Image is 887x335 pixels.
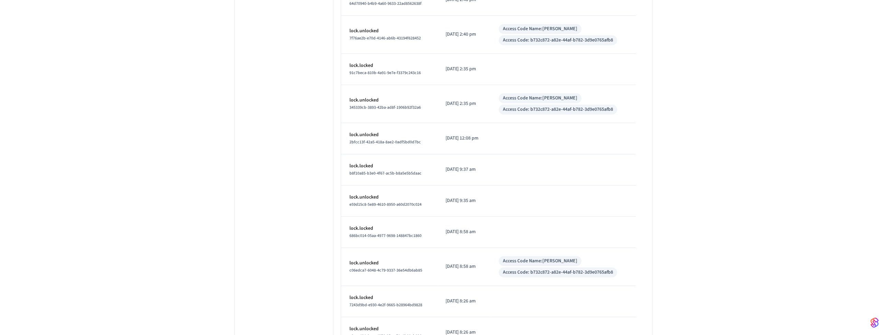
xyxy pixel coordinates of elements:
[446,298,483,305] p: [DATE] 8:26 am
[349,35,421,41] span: 7f76ae2b-e70d-4146-ab6b-43194f628452
[349,260,429,267] p: lock.unlocked
[349,267,422,273] span: c06edca7-6048-4c79-9337-36e54db6ab85
[349,302,422,308] span: 7243d9bd-e930-4e2f-9665-b28964bd9828
[349,62,429,69] p: lock.locked
[503,106,613,113] div: Access Code: b732c872-a82e-44af-b782-3d9e0765afb8
[349,294,429,301] p: lock.locked
[349,202,422,207] span: e59d15c8-5e89-4610-8950-a60d2070c024
[446,100,483,107] p: [DATE] 2:35 pm
[446,166,483,173] p: [DATE] 9:37 am
[446,31,483,38] p: [DATE] 2:40 pm
[349,163,429,170] p: lock.locked
[349,105,421,110] span: 345339cb-3893-42ba-ad8f-1906b92f32a6
[503,25,577,33] div: Access Code Name: [PERSON_NAME]
[503,258,577,265] div: Access Code Name: [PERSON_NAME]
[349,27,429,35] p: lock.unlocked
[349,170,422,176] span: b8f10a85-b3e0-4f67-ac5b-b8a5e5b5daac
[503,269,613,276] div: Access Code: b732c872-a82e-44af-b782-3d9e0765afb8
[349,225,429,232] p: lock.locked
[446,228,483,236] p: [DATE] 8:58 am
[503,37,613,44] div: Access Code: b732c872-a82e-44af-b782-3d9e0765afb8
[349,194,429,201] p: lock.unlocked
[446,135,483,142] p: [DATE] 12:08 pm
[349,139,421,145] span: 2bfcc13f-42a5-418a-8ae2-0adf5bd0d7bc
[349,131,429,139] p: lock.unlocked
[349,97,429,104] p: lock.unlocked
[871,317,879,328] img: SeamLogoGradient.69752ec5.svg
[446,197,483,204] p: [DATE] 9:35 am
[349,1,422,7] span: 64d70940-b4b9-4a60-9633-22ad8562638f
[349,233,422,239] span: 686bc014-05aa-4977-9698-148847bc1860
[349,70,421,76] span: 91c7beca-810b-4a91-9e7e-f3379c243c16
[503,95,577,102] div: Access Code Name: [PERSON_NAME]
[446,263,483,270] p: [DATE] 8:58 am
[446,65,483,73] p: [DATE] 2:35 pm
[349,325,429,333] p: lock.unlocked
